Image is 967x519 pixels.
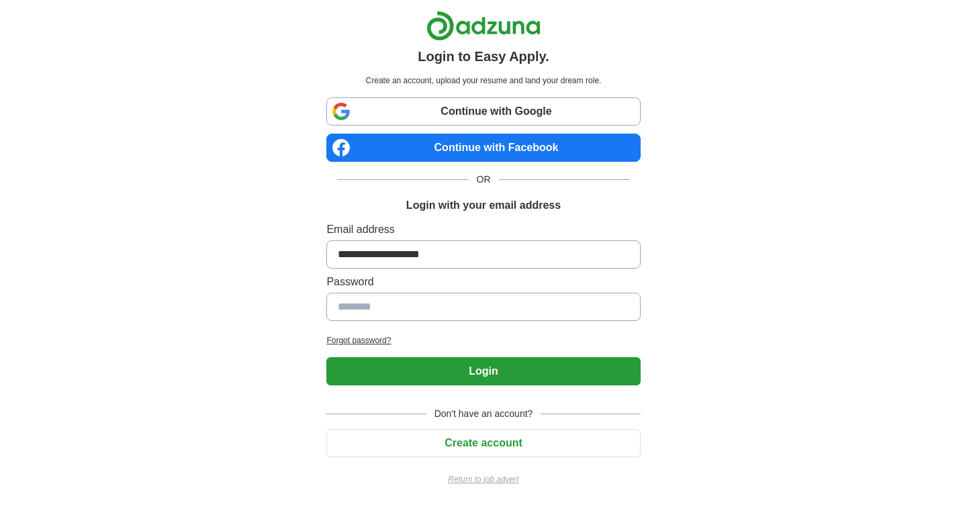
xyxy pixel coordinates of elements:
button: Login [326,357,640,385]
a: Create account [326,437,640,449]
a: Forgot password? [326,334,640,346]
button: Create account [326,429,640,457]
a: Continue with Google [326,97,640,126]
h1: Login with your email address [406,197,561,214]
span: OR [469,173,499,187]
a: Continue with Facebook [326,134,640,162]
label: Password [326,274,640,290]
p: Create an account, upload your resume and land your dream role. [329,75,637,87]
label: Email address [326,222,640,238]
img: Adzuna logo [426,11,541,41]
span: Don't have an account? [426,407,541,421]
h1: Login to Easy Apply. [418,46,549,66]
a: Return to job advert [326,473,640,485]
